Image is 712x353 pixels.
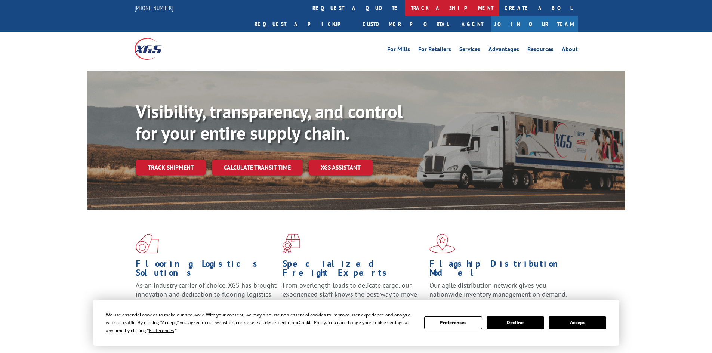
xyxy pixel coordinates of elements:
a: Customer Portal [357,16,454,32]
span: Cookie Policy [299,319,326,326]
a: Resources [527,46,554,55]
a: Services [459,46,480,55]
h1: Specialized Freight Experts [283,259,424,281]
a: About [562,46,578,55]
img: xgs-icon-focused-on-flooring-red [283,234,300,253]
button: Preferences [424,316,482,329]
span: As an industry carrier of choice, XGS has brought innovation and dedication to flooring logistics... [136,281,277,307]
p: From overlength loads to delicate cargo, our experienced staff knows the best way to move your fr... [283,281,424,314]
div: We use essential cookies to make our site work. With your consent, we may also use non-essential ... [106,311,415,334]
div: Cookie Consent Prompt [93,300,619,346]
a: [PHONE_NUMBER] [135,4,173,12]
button: Decline [487,316,544,329]
a: Agent [454,16,491,32]
a: For Retailers [418,46,451,55]
a: Track shipment [136,160,206,175]
a: Join Our Team [491,16,578,32]
a: Request a pickup [249,16,357,32]
a: Advantages [488,46,519,55]
button: Accept [549,316,606,329]
img: xgs-icon-flagship-distribution-model-red [429,234,455,253]
b: Visibility, transparency, and control for your entire supply chain. [136,100,403,145]
span: Our agile distribution network gives you nationwide inventory management on demand. [429,281,567,298]
a: For Mills [387,46,410,55]
h1: Flagship Distribution Model [429,259,571,281]
h1: Flooring Logistics Solutions [136,259,277,281]
a: Calculate transit time [212,160,303,176]
a: XGS ASSISTANT [309,160,373,176]
span: Preferences [149,327,174,334]
img: xgs-icon-total-supply-chain-intelligence-red [136,234,159,253]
